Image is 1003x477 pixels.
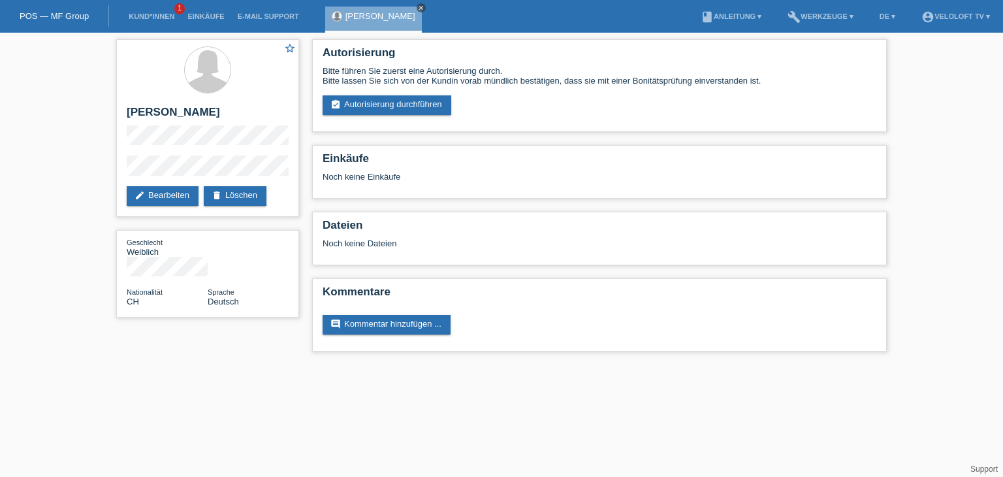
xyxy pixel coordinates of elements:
a: star_border [284,42,296,56]
a: POS — MF Group [20,11,89,21]
i: star_border [284,42,296,54]
a: assignment_turned_inAutorisierung durchführen [323,95,451,115]
div: Noch keine Dateien [323,238,722,248]
a: bookAnleitung ▾ [694,12,768,20]
a: editBearbeiten [127,186,199,206]
h2: Autorisierung [323,46,876,66]
i: comment [330,319,341,329]
i: close [418,5,424,11]
span: 1 [174,3,185,14]
h2: [PERSON_NAME] [127,106,289,125]
i: delete [212,190,222,201]
i: account_circle [921,10,934,24]
span: Geschlecht [127,238,163,246]
a: deleteLöschen [204,186,266,206]
span: Nationalität [127,288,163,296]
i: edit [135,190,145,201]
a: Kund*innen [122,12,181,20]
span: Deutsch [208,297,239,306]
h2: Einkäufe [323,152,876,172]
h2: Kommentare [323,286,876,305]
a: [PERSON_NAME] [345,11,415,21]
i: book [701,10,714,24]
a: buildWerkzeuge ▾ [781,12,860,20]
div: Bitte führen Sie zuerst eine Autorisierung durch. Bitte lassen Sie sich von der Kundin vorab münd... [323,66,876,86]
a: close [417,3,426,12]
div: Noch keine Einkäufe [323,172,876,191]
a: DE ▾ [873,12,902,20]
span: Schweiz [127,297,139,306]
i: assignment_turned_in [330,99,341,110]
a: account_circleVeloLoft TV ▾ [915,12,996,20]
a: Einkäufe [181,12,231,20]
a: Support [970,465,998,474]
a: commentKommentar hinzufügen ... [323,315,451,335]
h2: Dateien [323,219,876,238]
a: E-Mail Support [231,12,306,20]
i: build [788,10,801,24]
div: Weiblich [127,237,208,257]
span: Sprache [208,288,234,296]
